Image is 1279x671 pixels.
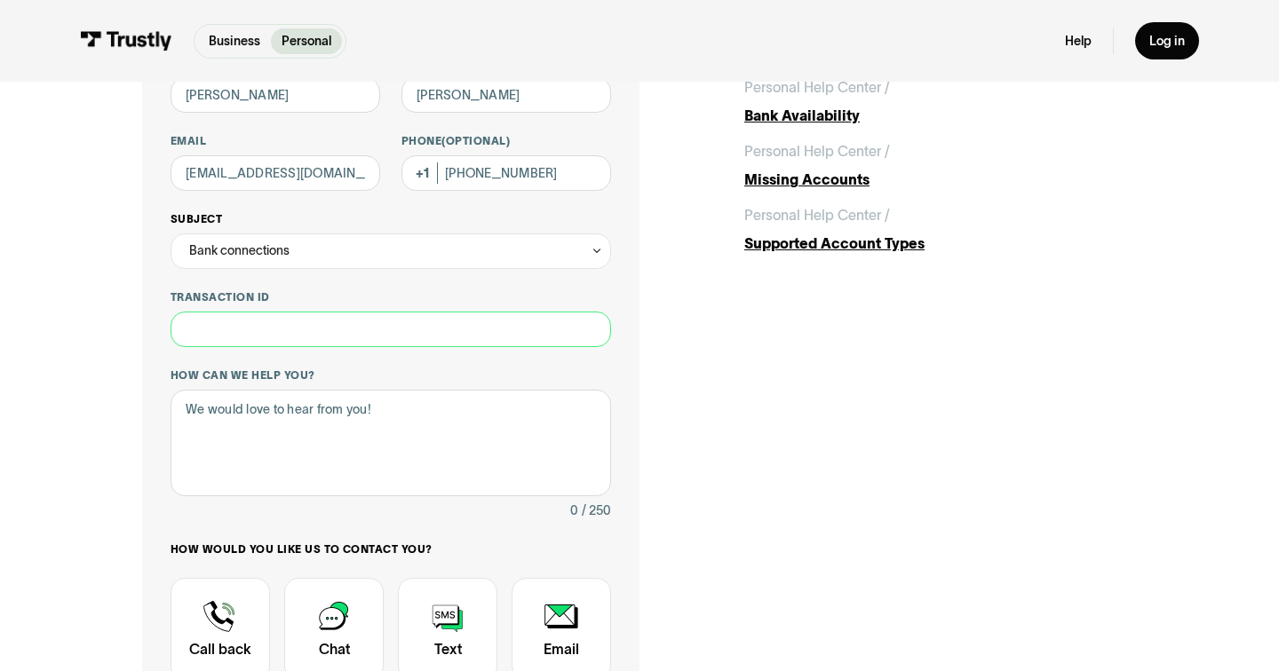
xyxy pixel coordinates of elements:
[401,134,611,148] label: Phone
[80,31,172,51] img: Trustly Logo
[744,76,1137,126] a: Personal Help Center /Bank Availability
[582,500,611,521] div: / 250
[744,140,1137,190] a: Personal Help Center /Missing Accounts
[744,204,890,225] div: Personal Help Center /
[171,233,611,269] div: Bank connections
[744,76,890,98] div: Personal Help Center /
[1149,33,1185,49] div: Log in
[209,32,260,51] p: Business
[171,134,380,148] label: Email
[171,212,611,226] label: Subject
[744,204,1137,254] a: Personal Help Center /Supported Account Types
[171,542,611,557] label: How would you like us to contact you?
[441,135,510,146] span: (Optional)
[171,368,611,383] label: How can we help you?
[401,155,611,191] input: (555) 555-5555
[570,500,578,521] div: 0
[198,28,271,54] a: Business
[171,290,611,304] label: Transaction ID
[744,233,1137,254] div: Supported Account Types
[401,77,611,113] input: Howard
[744,169,1137,190] div: Missing Accounts
[171,77,380,113] input: Alex
[282,32,331,51] p: Personal
[171,155,380,191] input: alex@mail.com
[744,105,1137,126] div: Bank Availability
[1135,22,1199,59] a: Log in
[1065,33,1092,49] a: Help
[189,240,290,261] div: Bank connections
[744,140,890,162] div: Personal Help Center /
[271,28,342,54] a: Personal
